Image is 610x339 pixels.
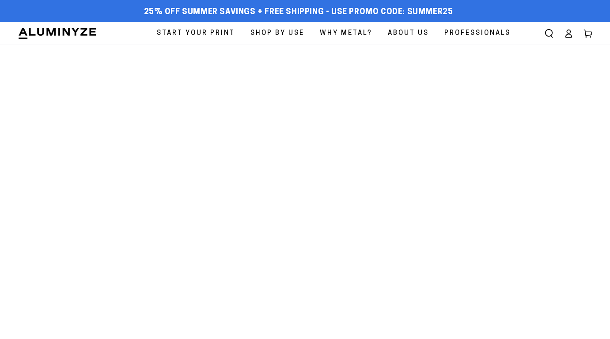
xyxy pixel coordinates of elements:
a: Start Your Print [150,22,242,45]
a: Shop By Use [244,22,311,45]
span: Professionals [444,27,511,39]
a: Why Metal? [313,22,379,45]
span: Shop By Use [250,27,304,39]
a: About Us [381,22,436,45]
summary: Search our site [539,24,559,43]
span: Why Metal? [320,27,372,39]
img: Aluminyze [18,27,97,40]
a: Professionals [438,22,517,45]
span: About Us [388,27,429,39]
span: Start Your Print [157,27,235,39]
span: 25% off Summer Savings + Free Shipping - Use Promo Code: SUMMER25 [144,8,453,17]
